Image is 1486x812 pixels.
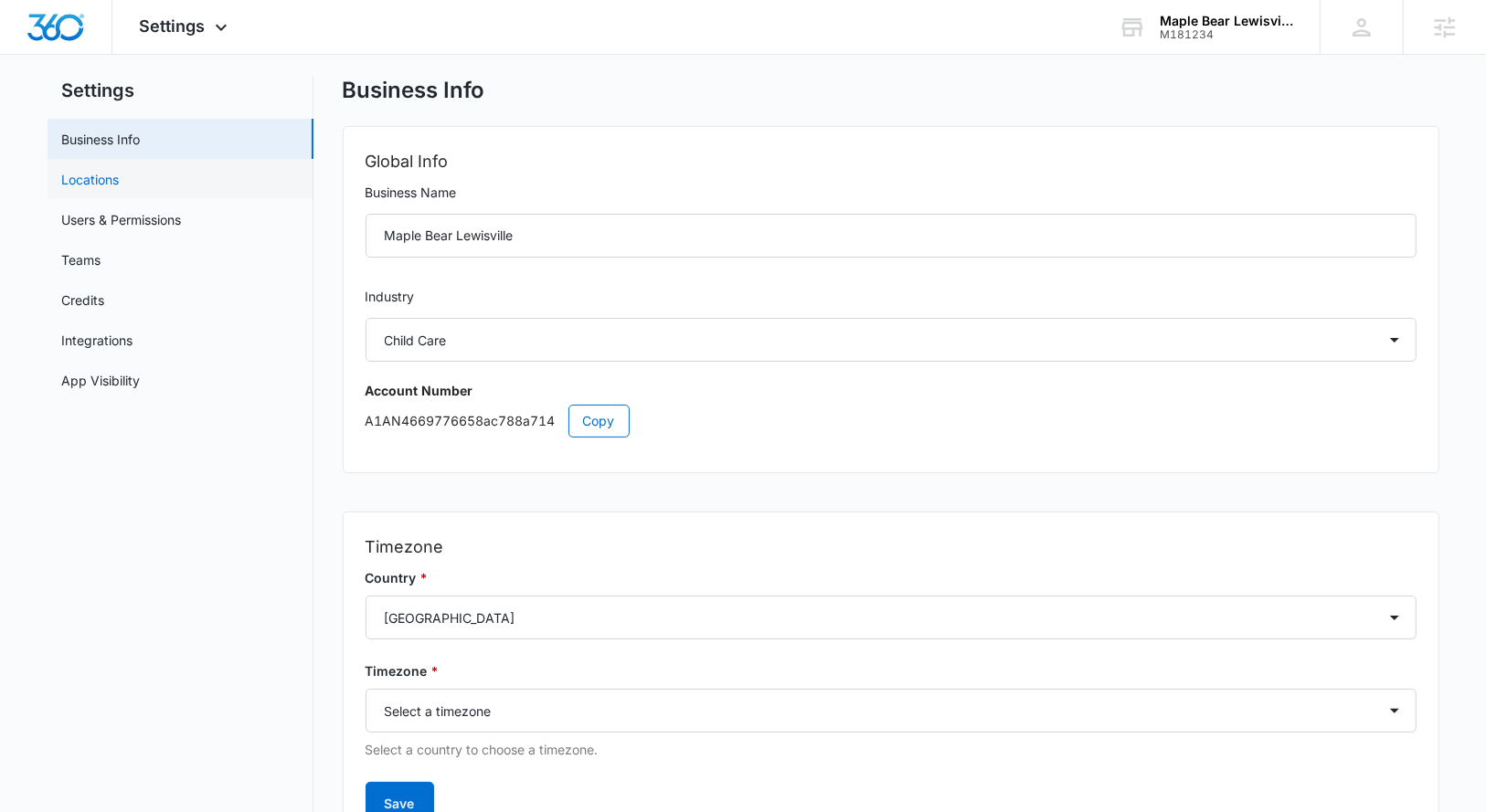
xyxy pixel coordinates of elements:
p: Select a country to choose a timezone. [366,740,1417,760]
a: App Visibility [62,371,141,390]
label: Country [366,568,1417,588]
h2: Timezone [366,534,1417,560]
span: Copy [583,411,615,431]
div: account name [1160,14,1293,28]
p: A1AN4669776658ac788a714 [366,405,1417,438]
span: Settings [140,16,206,36]
a: Teams [62,250,101,269]
label: Industry [366,287,1417,307]
h2: Settings [48,77,313,104]
a: Integrations [62,331,133,350]
button: Copy [568,405,630,438]
label: Business Name [366,183,1417,203]
strong: Account Number [366,383,473,398]
label: Timezone [366,661,1417,681]
h2: Global Info [366,149,1417,174]
a: Business Info [62,130,141,149]
div: account id [1160,28,1293,41]
h1: Business Info [343,77,485,104]
a: Users & Permissions [62,210,182,229]
a: Locations [62,170,120,189]
a: Credits [62,290,105,310]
